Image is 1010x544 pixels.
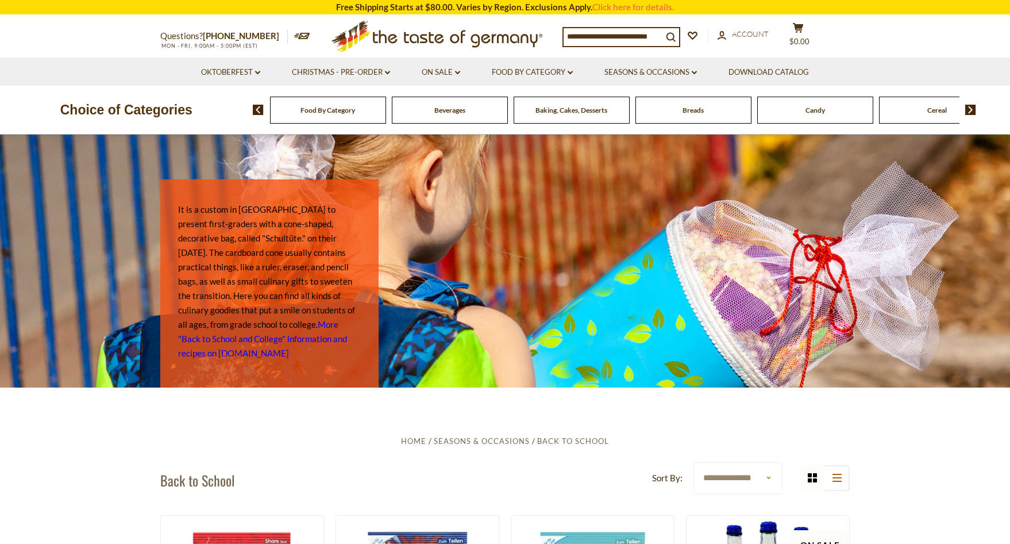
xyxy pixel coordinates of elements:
label: Sort By: [652,471,683,485]
h1: Back to School [160,472,235,489]
span: $0.00 [789,37,809,46]
a: On Sale [422,66,460,79]
a: Beverages [434,106,465,114]
a: Breads [683,106,704,114]
a: Seasons & Occasions [604,66,697,79]
span: MON - FRI, 9:00AM - 5:00PM (EST) [160,43,258,49]
a: Home [401,436,426,446]
a: Click here for details. [592,2,674,12]
a: Account [718,28,769,41]
a: Back to School [537,436,609,446]
img: next arrow [965,105,976,115]
img: previous arrow [253,105,264,115]
a: [PHONE_NUMBER] [203,30,279,41]
a: Food By Category [492,66,573,79]
button: $0.00 [781,22,815,51]
a: Baking, Cakes, Desserts [535,106,607,114]
a: Candy [805,106,825,114]
a: More "Back to School and College" information and recipes on [DOMAIN_NAME] [178,319,347,358]
a: Oktoberfest [201,66,260,79]
a: Christmas - PRE-ORDER [292,66,390,79]
p: It is a custom in [GEOGRAPHIC_DATA] to present first-graders with a cone-shaped, decorative bag, ... [178,202,361,361]
a: Cereal [927,106,947,114]
a: Download Catalog [728,66,809,79]
p: Questions? [160,29,288,44]
a: Food By Category [300,106,355,114]
span: Account [732,29,769,39]
a: Seasons & Occasions [434,436,530,446]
